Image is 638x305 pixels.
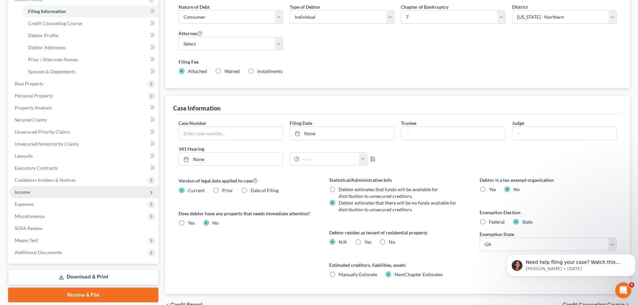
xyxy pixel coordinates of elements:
[15,141,79,147] span: Unsecured Nonpriority Claims
[9,102,158,114] a: Property Analysis
[179,153,283,165] a: None
[15,225,43,231] span: SOFA Review
[173,104,220,112] div: Case Information
[339,239,347,245] span: N/A
[629,282,634,288] span: 5
[15,105,52,110] span: Property Analysis
[179,3,210,10] label: Nature of Debt
[9,150,158,162] a: Lawsuits
[9,222,158,234] a: SOFA Review
[480,231,514,238] label: Exemption State
[28,69,75,74] span: Spouses & Dependents
[480,209,617,216] label: Exemption Election
[8,269,158,285] a: Download & Print
[188,68,207,74] span: Attached
[188,187,205,193] span: Current
[23,29,158,42] a: Debtor Profile
[179,210,315,217] label: Does debtor have any property that needs immediate attention?
[395,272,443,277] span: NextChapter Estimates
[512,120,524,127] label: Judge
[615,282,631,298] iframe: Intercom live chat
[28,57,78,62] span: Prior / Alternate Names
[28,8,66,14] span: Filing Information
[23,5,158,17] a: Filing Information
[15,129,70,135] span: Unsecured Priority Claims
[9,126,158,138] a: Unsecured Priority Claims
[175,145,398,152] label: 341 Hearing
[504,240,638,287] iframe: Intercom notifications message
[179,127,283,140] input: Enter case number...
[15,153,33,159] span: Lawsuits
[513,186,520,192] span: No
[212,220,219,226] span: No
[364,239,371,245] span: Yes
[179,58,617,65] label: Filing Fee
[299,153,359,165] input: -- : --
[401,127,505,140] input: --
[512,3,528,10] label: District
[28,45,66,50] span: Debtor Addresses
[401,3,448,10] label: Chapter of Bankruptcy
[188,220,195,226] span: Yes
[23,17,158,29] a: Credit Counseling Course
[9,138,158,150] a: Unsecured Nonpriority Claims
[489,186,496,192] span: Yes
[15,165,58,171] span: Executory Contracts
[290,3,321,10] label: Type of Debtor
[8,288,158,302] a: Review & File
[9,114,158,126] a: Secured Claims
[15,93,53,98] span: Personal Property
[339,186,438,199] span: Debtor estimates that funds will be available for distribution to unsecured creditors.
[9,162,158,174] a: Executory Contracts
[15,177,76,183] span: Codebtors Insiders & Notices
[290,127,394,140] a: None
[28,20,82,26] span: Credit Counseling Course
[339,272,377,277] span: Manually Estimate
[224,68,240,74] span: Waived
[23,66,158,78] a: Spouses & Dependents
[257,68,283,74] span: Installments
[179,176,315,184] label: Version of legal data applied to case
[290,120,312,127] label: Filing Date
[179,120,207,127] label: Case Number
[339,200,456,212] span: Debtor estimates that there will be no funds available for distribution to unsecured creditors.
[480,176,617,183] label: Debtor is a tax exempt organization
[15,237,38,243] span: Means Test
[15,201,34,207] span: Expenses
[15,213,45,219] span: Miscellaneous
[179,29,203,37] label: Attorney
[251,187,279,193] span: Date of Filing
[389,239,395,245] span: No
[222,187,233,193] span: Prior
[23,54,158,66] a: Prior / Alternate Names
[23,42,158,54] a: Debtor Addresses
[329,261,466,269] label: Estimated creditors, liabilities, assets
[512,127,616,140] input: --
[15,117,47,123] span: Secured Claims
[329,176,466,183] label: Statistical/Administrative Info
[28,32,58,38] span: Debtor Profile
[15,189,30,195] span: Income
[15,249,62,255] span: Additional Documents
[15,81,44,86] span: Real Property
[489,219,505,225] span: Federal
[329,229,466,236] label: Debtor resides as tenant of residential property
[401,120,416,127] label: Trustee
[522,219,533,225] span: State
